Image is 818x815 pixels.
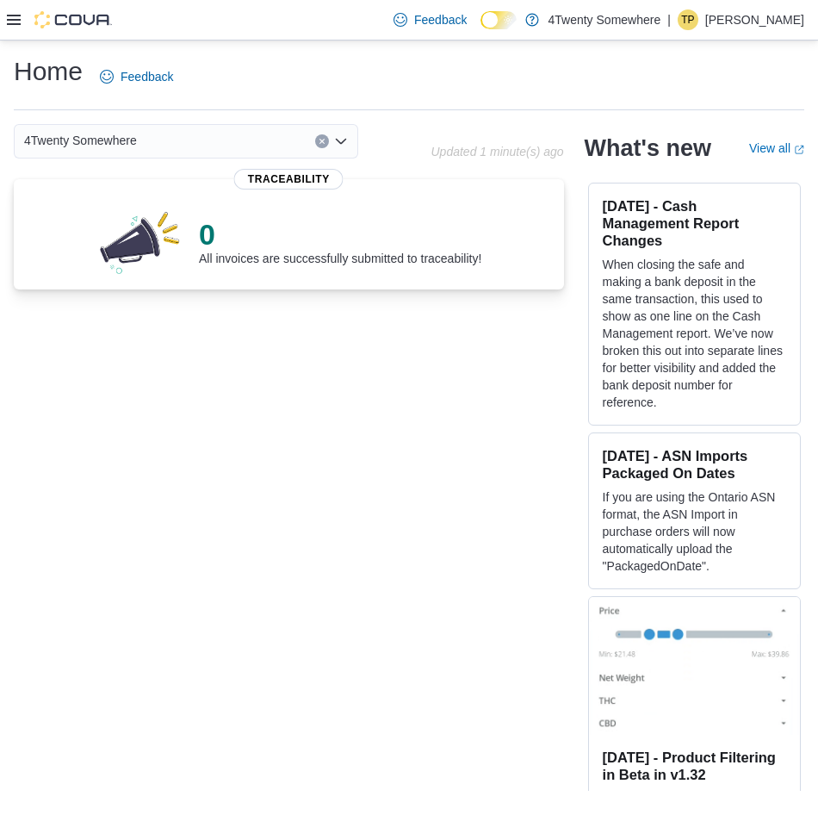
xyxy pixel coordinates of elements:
[34,11,112,28] img: Cova
[585,134,711,162] h2: What's new
[96,207,185,276] img: 0
[548,9,660,30] p: 4Twenty Somewhere
[24,130,137,151] span: 4Twenty Somewhere
[121,68,173,85] span: Feedback
[705,9,804,30] p: [PERSON_NAME]
[603,256,786,411] p: When closing the safe and making a bank deposit in the same transaction, this used to show as one...
[387,3,474,37] a: Feedback
[315,134,329,148] button: Clear input
[234,169,344,190] span: Traceability
[199,217,481,265] div: All invoices are successfully submitted to traceability!
[681,9,694,30] span: TP
[14,54,83,89] h1: Home
[199,217,481,252] p: 0
[480,29,481,30] span: Dark Mode
[93,59,180,94] a: Feedback
[794,145,804,155] svg: External link
[431,145,563,159] p: Updated 1 minute(s) ago
[603,197,786,249] h3: [DATE] - Cash Management Report Changes
[603,447,786,482] h3: [DATE] - ASN Imports Packaged On Dates
[334,134,348,148] button: Open list of options
[667,9,671,30] p: |
[749,141,804,155] a: View allExternal link
[603,488,786,575] p: If you are using the Ontario ASN format, the ASN Import in purchase orders will now automatically...
[480,11,517,29] input: Dark Mode
[414,11,467,28] span: Feedback
[678,9,698,30] div: Tyler Pallotta
[603,749,786,783] h3: [DATE] - Product Filtering in Beta in v1.32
